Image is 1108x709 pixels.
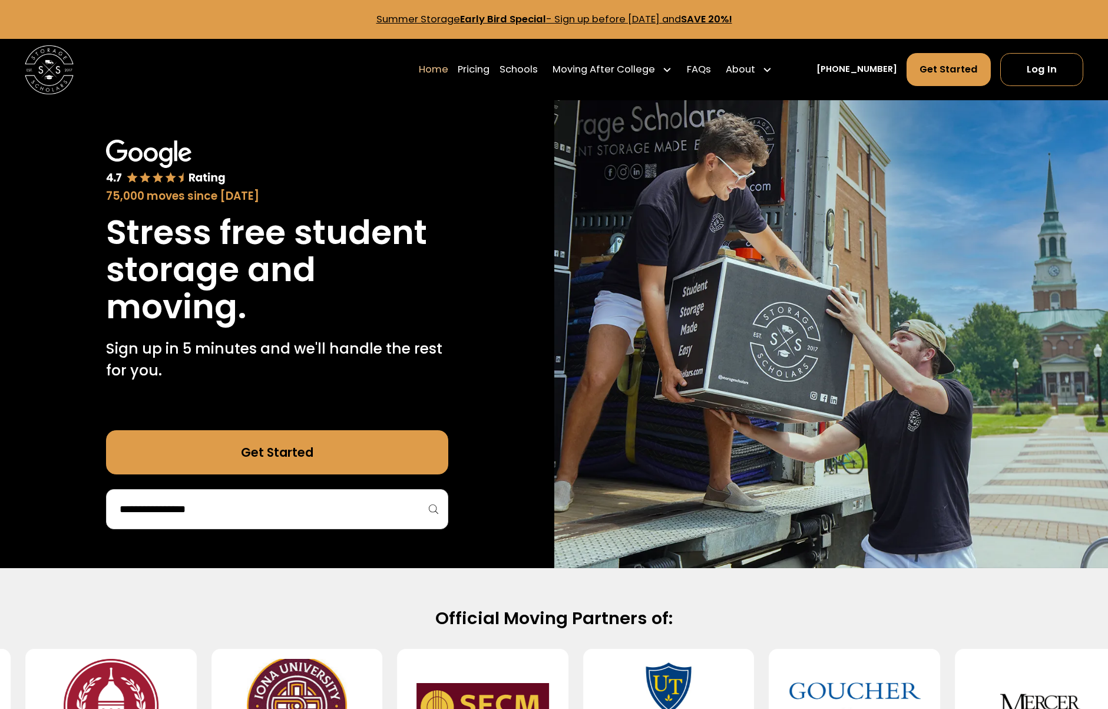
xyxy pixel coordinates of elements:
[106,214,448,325] h1: Stress free student storage and moving.
[816,63,897,76] a: [PHONE_NUMBER]
[460,12,546,26] strong: Early Bird Special
[106,140,226,186] img: Google 4.7 star rating
[500,52,538,87] a: Schools
[106,430,448,474] a: Get Started
[687,52,711,87] a: FAQs
[458,52,489,87] a: Pricing
[419,52,448,87] a: Home
[548,52,677,87] div: Moving After College
[1000,53,1083,86] a: Log In
[106,188,448,205] div: 75,000 moves since [DATE]
[25,45,74,94] img: Storage Scholars main logo
[163,607,945,629] h2: Official Moving Partners of:
[720,52,777,87] div: About
[681,12,732,26] strong: SAVE 20%!
[376,12,732,26] a: Summer StorageEarly Bird Special- Sign up before [DATE] andSAVE 20%!
[907,53,991,86] a: Get Started
[726,62,755,77] div: About
[106,338,448,382] p: Sign up in 5 minutes and we'll handle the rest for you.
[553,62,655,77] div: Moving After College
